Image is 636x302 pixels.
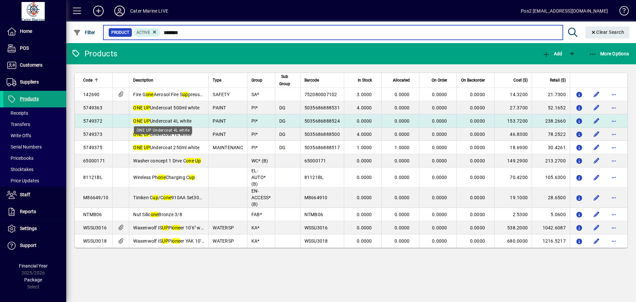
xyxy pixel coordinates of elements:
span: Settings [20,226,37,231]
span: NTMB06 [83,212,102,217]
span: 0.0000 [395,238,410,244]
span: 0.0000 [470,212,485,217]
span: 0.0000 [470,132,485,137]
span: WSSU3018 [83,238,107,244]
td: 14.3200 [494,88,532,101]
span: 0.0000 [432,145,447,150]
span: Undercoat 1L white [133,132,191,137]
span: EN-ACCESS* (B) [251,188,271,207]
span: 3.0000 [357,92,372,97]
td: 70.4200 [494,167,532,188]
span: In Stock [358,77,372,84]
button: More options [609,116,619,126]
button: Edit [591,129,602,140]
span: Financial Year [19,263,48,269]
em: UP [144,145,150,150]
span: 0.0000 [432,158,447,163]
td: 52.1652 [532,101,570,114]
span: On Order [432,77,447,84]
span: Receipts [7,110,28,116]
a: Reports [3,204,66,220]
span: 0.0000 [357,175,372,180]
span: More Options [589,51,629,56]
span: 0.0000 [470,118,485,124]
td: 19.1000 [494,188,532,208]
a: Receipts [3,107,66,119]
button: Edit [591,116,602,126]
span: PAINT [213,105,226,110]
span: 5035686888531 [304,105,340,110]
span: 0.0000 [470,92,485,97]
td: 2.5300 [494,208,532,221]
button: More options [609,192,619,203]
button: Edit [591,209,602,220]
a: Knowledge Base [614,1,628,23]
em: Up [195,158,201,163]
span: 0.0000 [357,158,372,163]
em: up [153,195,158,200]
span: 0.0000 [432,92,447,97]
span: Undercoat 250ml white [133,145,199,150]
a: Home [3,23,66,40]
td: 18.6900 [494,141,532,154]
button: More options [609,222,619,233]
div: Cater Marine LIVE [130,6,168,16]
em: one [186,158,194,163]
span: Products [20,96,39,101]
button: Profile [109,5,130,17]
span: 81121BL [304,175,324,180]
td: 149.2900 [494,154,532,167]
span: 0.0000 [395,132,410,137]
span: Reports [20,209,36,214]
button: More options [609,129,619,140]
a: Price Updates [3,175,66,186]
button: More options [609,172,619,183]
em: one [172,238,180,244]
td: 21.7300 [532,88,570,101]
div: Allocated [386,77,416,84]
a: Suppliers [3,74,66,91]
span: Active [136,30,150,35]
span: Undercoat 4L white [133,118,191,124]
button: Edit [591,102,602,113]
a: Settings [3,220,66,237]
span: 4.0000 [357,132,372,137]
button: Clear [585,27,630,38]
span: Undercoat 500ml white [133,105,199,110]
span: Transfers [7,122,30,127]
a: Customers [3,57,66,74]
span: 0.0000 [357,225,372,230]
span: DG [279,118,286,124]
span: Wireless Ph Charging C [133,175,195,180]
div: Group [251,77,271,84]
button: More options [609,155,619,166]
button: Edit [591,172,602,183]
span: 5035686888524 [304,118,340,124]
span: Cost ($) [513,77,528,84]
a: POS [3,40,66,57]
span: 5749363 [83,105,102,110]
span: 0.0000 [357,212,372,217]
button: Edit [591,155,602,166]
em: ONE [133,145,143,150]
span: M86649/10 [83,195,108,200]
span: WC* (B) [251,158,268,163]
em: UP [144,105,150,110]
button: Add [541,48,564,60]
span: 0.0000 [395,118,410,124]
mat-chip: Activation Status: Active [134,28,160,37]
span: Allocated [393,77,410,84]
button: Edit [591,236,602,246]
em: ONE [133,118,143,124]
span: Staff [20,192,30,197]
div: Pos2 [EMAIL_ADDRESS][DOMAIN_NAME] [521,6,608,16]
span: 0.0000 [432,195,447,200]
span: MAINTENANC [213,145,243,150]
button: More options [609,142,619,153]
span: Description [133,77,153,84]
div: Sub Group [279,73,296,88]
span: Waxenwolf IS Pi er 10'6" w accessories [133,225,227,230]
span: 0.0000 [470,145,485,150]
span: WATERSP [213,225,234,230]
span: 0.0000 [470,195,485,200]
